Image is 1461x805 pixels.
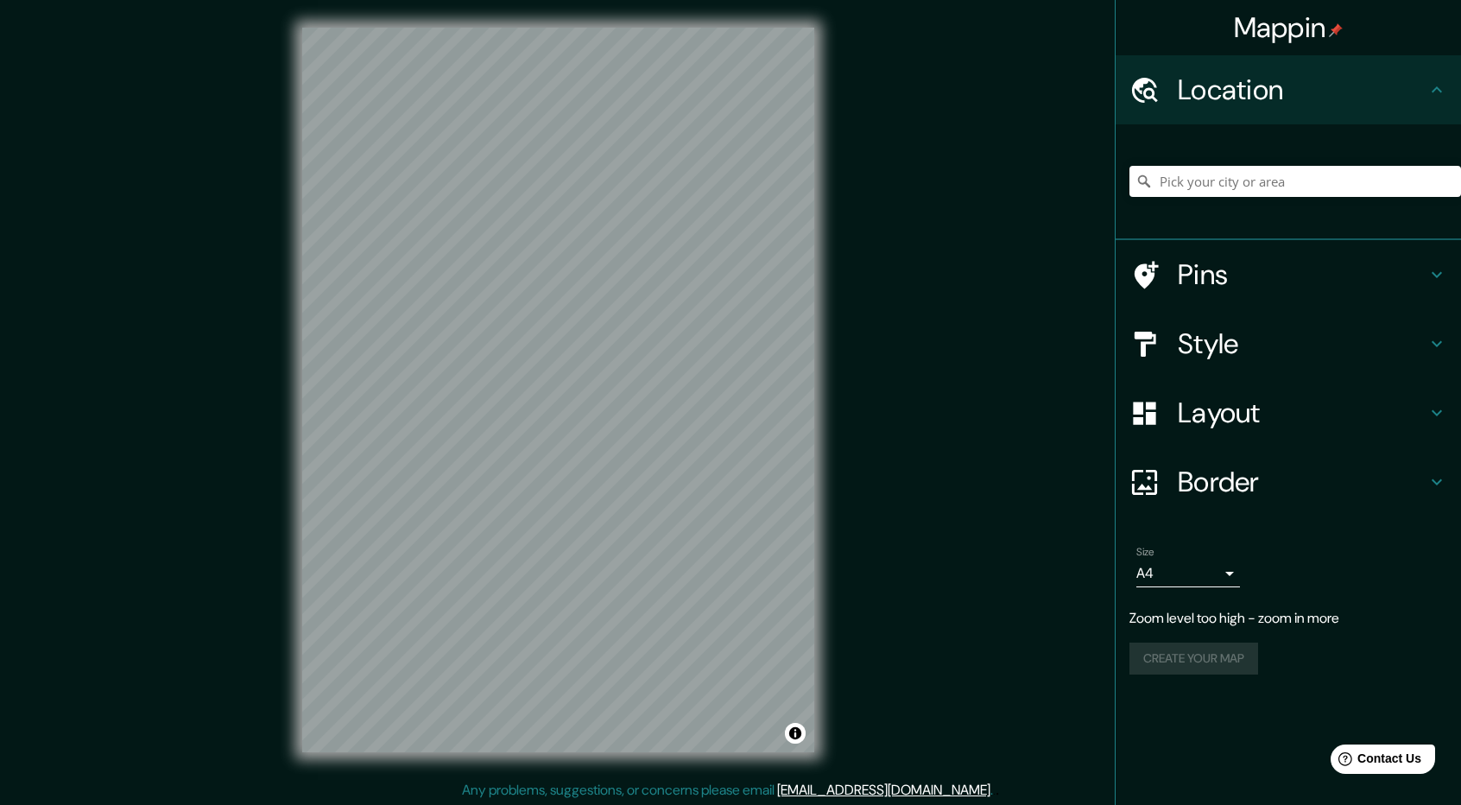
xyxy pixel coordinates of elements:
h4: Pins [1178,257,1426,292]
div: Layout [1116,378,1461,447]
iframe: Help widget launcher [1307,738,1442,786]
label: Size [1136,545,1154,560]
canvas: Map [302,28,814,752]
div: Location [1116,55,1461,124]
h4: Location [1178,73,1426,107]
input: Pick your city or area [1129,166,1461,197]
div: Pins [1116,240,1461,309]
h4: Border [1178,465,1426,499]
div: A4 [1136,560,1240,587]
h4: Layout [1178,396,1426,430]
img: pin-icon.png [1329,23,1343,37]
a: [EMAIL_ADDRESS][DOMAIN_NAME] [777,781,990,799]
h4: Style [1178,326,1426,361]
div: . [996,780,999,801]
h4: Mappin [1234,10,1344,45]
button: Toggle attribution [785,723,806,744]
div: Style [1116,309,1461,378]
p: Zoom level too high - zoom in more [1129,608,1447,629]
div: . [993,780,996,801]
div: Border [1116,447,1461,517]
p: Any problems, suggestions, or concerns please email . [462,780,993,801]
